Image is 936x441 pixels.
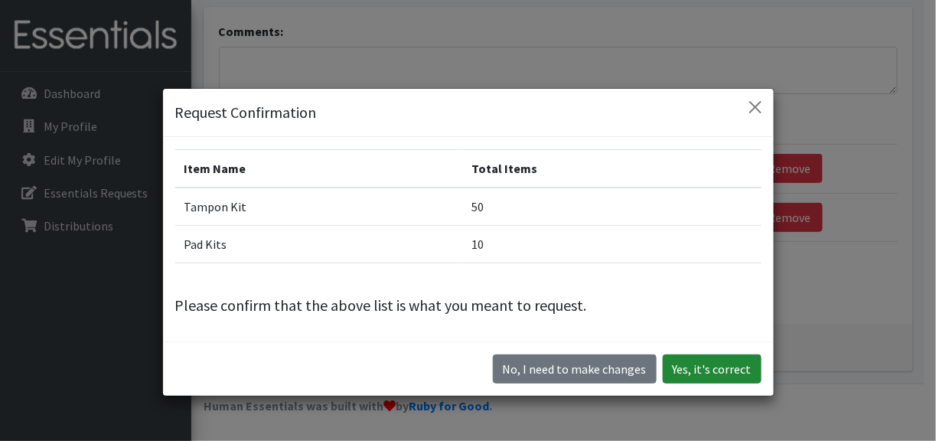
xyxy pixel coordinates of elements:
h5: Request Confirmation [175,101,317,124]
button: No I need to make changes [493,354,657,384]
th: Item Name [175,149,463,188]
td: 50 [462,188,761,226]
td: Pad Kits [175,225,463,263]
td: 10 [462,225,761,263]
th: Total Items [462,149,761,188]
td: Tampon Kit [175,188,463,226]
button: Yes, it's correct [663,354,762,384]
button: Close [743,95,768,119]
p: Please confirm that the above list is what you meant to request. [175,294,762,317]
